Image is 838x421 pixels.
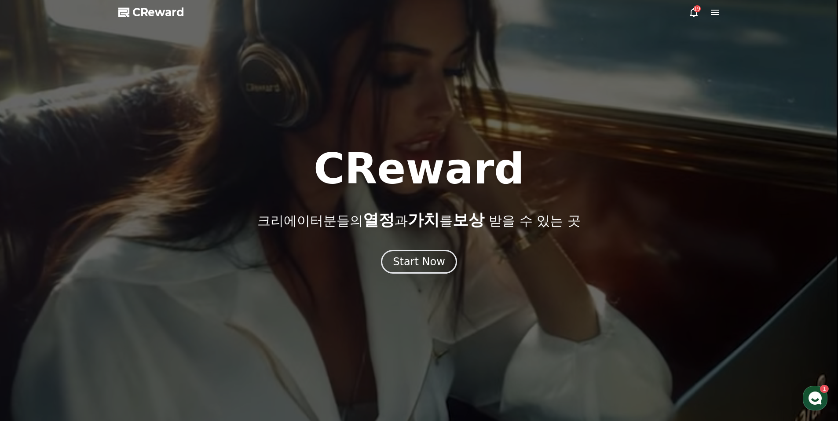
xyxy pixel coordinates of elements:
[688,7,699,18] a: 19
[408,211,439,229] span: 가치
[113,279,169,301] a: 설정
[118,5,184,19] a: CReward
[257,211,580,229] p: 크리에이터분들의 과 를 받을 수 있는 곳
[58,279,113,301] a: 1대화
[89,278,92,286] span: 1
[393,255,445,269] div: Start Now
[3,279,58,301] a: 홈
[28,292,33,299] span: 홈
[363,211,395,229] span: 열정
[136,292,146,299] span: 설정
[314,148,524,190] h1: CReward
[132,5,184,19] span: CReward
[81,293,91,300] span: 대화
[453,211,484,229] span: 보상
[381,259,457,267] a: Start Now
[381,250,457,274] button: Start Now
[694,5,701,12] div: 19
